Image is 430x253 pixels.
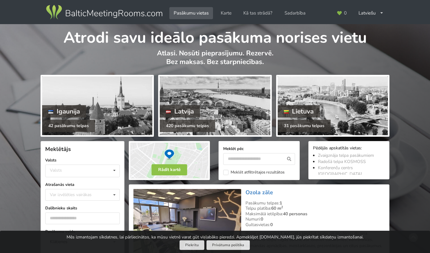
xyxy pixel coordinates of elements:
[245,211,385,217] div: Maksimālā ietilpība:
[158,75,271,137] a: Latvija 420 pasākumu telpas
[245,222,385,228] div: Gultasvietas:
[354,7,388,19] div: Latviešu
[152,164,187,175] button: Rādīt kartē
[129,141,210,180] img: Rādīt kartē
[41,49,389,73] p: Atlasi. Nosūti pieprasījumu. Rezervē. Bez maksas. Bez starpniecības.
[41,24,389,48] h1: Atrodi savu ideālo pasākuma norises vietu
[281,205,283,209] sup: 2
[280,7,310,19] a: Sadarbība
[280,200,282,206] strong: 1
[270,222,273,228] strong: 0
[239,7,277,19] a: Kā tas strādā?
[42,105,86,118] div: Igaunija
[45,157,120,163] label: Valsts
[278,120,331,132] div: 31 pasākumu telpas
[160,120,215,132] div: 420 pasākumu telpas
[45,229,120,235] label: Pasākuma veids
[41,75,154,137] a: Igaunija 42 pasākumu telpas
[245,206,385,211] div: Telpu platība:
[245,217,385,222] div: Numuri:
[223,146,295,152] label: Meklēt pēc
[50,168,62,173] div: Valsts
[278,105,320,118] div: Lietuva
[245,189,273,196] a: Ozola zāle
[318,159,366,165] a: Radošā telpa KOSMOSS
[180,240,204,250] button: Piekrītu
[45,145,71,153] span: Meklētājs
[45,182,120,188] label: Atrašanās vieta
[271,205,283,211] strong: 60 m
[45,4,163,21] img: Baltic Meeting Rooms
[276,75,389,137] a: Lietuva 31 pasākumu telpas
[313,146,385,152] div: Pēdējās apskatītās vietas:
[318,152,374,158] a: Zvaigznāja telpa pasākumiem
[206,240,250,250] a: Privātuma politika
[223,170,284,175] label: Meklēt atfiltrētajos rezultātos
[45,205,120,211] label: Dalībnieku skaits
[318,165,362,177] a: Konferenču centrs [GEOGRAPHIC_DATA]
[42,120,95,132] div: 42 pasākumu telpas
[245,200,385,206] div: Pasākumu telpas:
[216,7,236,19] a: Karte
[169,7,213,19] a: Pasākumu vietas
[283,211,307,217] strong: 40 personas
[48,191,106,198] div: Var izvēlēties vairākas
[344,11,347,15] span: 0
[261,216,263,222] strong: 0
[160,105,200,118] div: Latvija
